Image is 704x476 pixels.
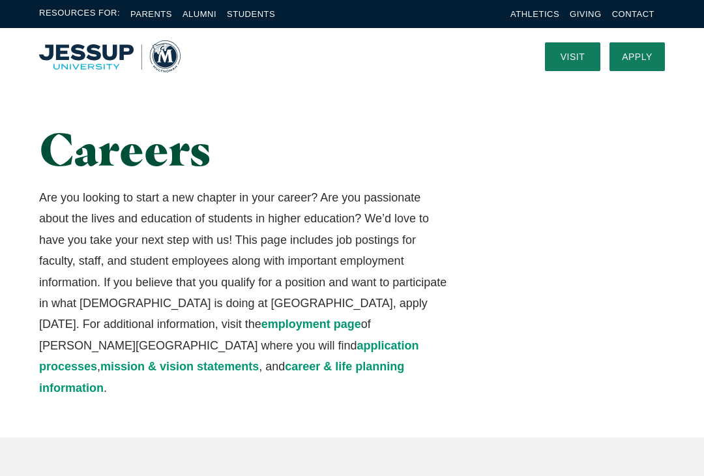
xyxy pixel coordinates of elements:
a: Apply [609,42,665,71]
h1: Careers [39,124,448,174]
a: Parents [130,9,172,19]
a: employment page [261,318,361,331]
a: Contact [612,9,654,19]
a: Athletics [510,9,559,19]
a: Visit [545,42,600,71]
a: Alumni [183,9,216,19]
a: Giving [570,9,602,19]
span: Resources For: [39,7,120,22]
img: Multnomah University Logo [39,40,181,72]
a: Home [39,40,181,72]
a: mission & vision statements [100,360,259,373]
a: career & life planning information [39,360,404,394]
p: Are you looking to start a new chapter in your career? Are you passionate about the lives and edu... [39,187,448,398]
a: Students [227,9,275,19]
